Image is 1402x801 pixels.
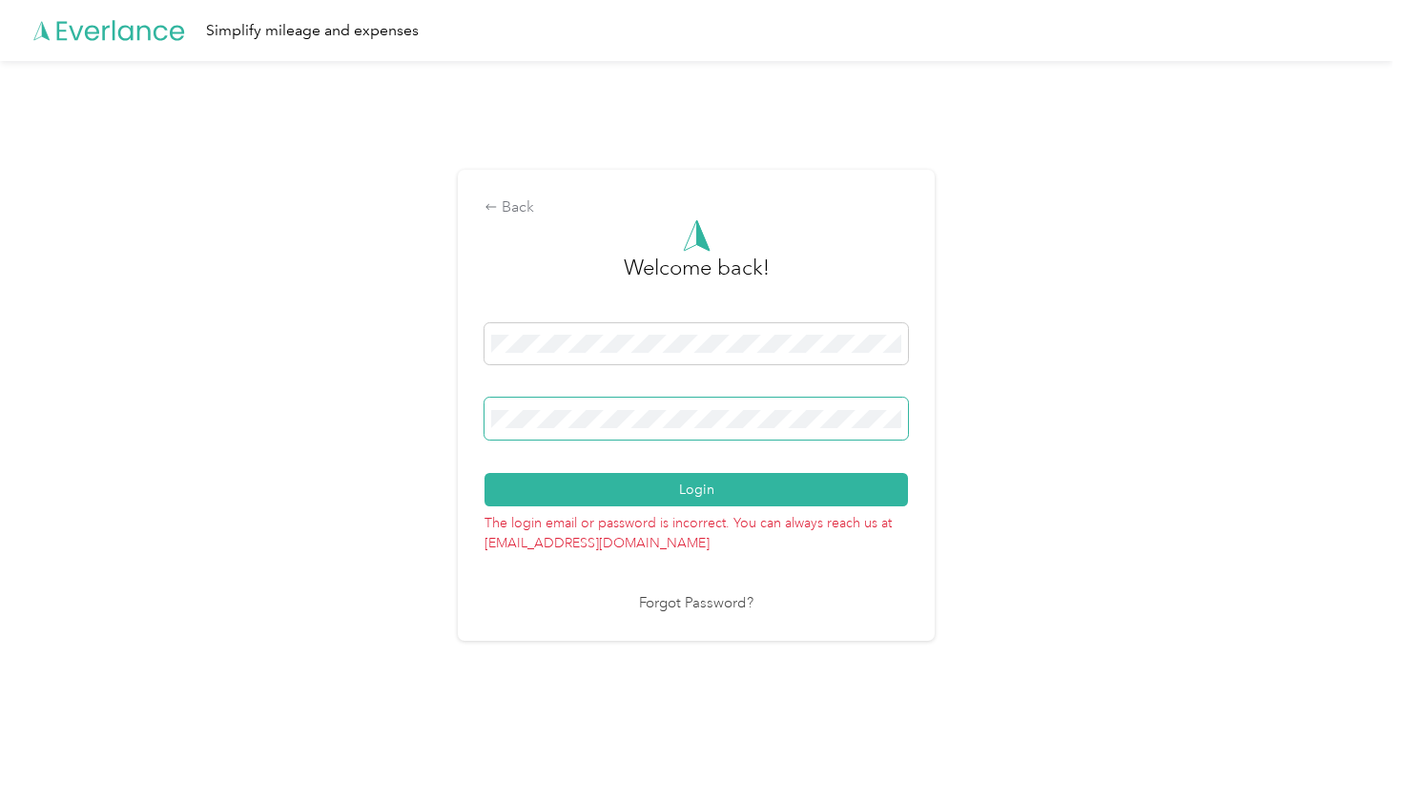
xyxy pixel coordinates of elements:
button: Login [485,473,908,506]
a: Forgot Password? [639,593,753,615]
div: Simplify mileage and expenses [206,19,419,43]
div: Back [485,196,908,219]
h3: greeting [624,252,770,303]
p: The login email or password is incorrect. You can always reach us at [EMAIL_ADDRESS][DOMAIN_NAME] [485,506,908,553]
